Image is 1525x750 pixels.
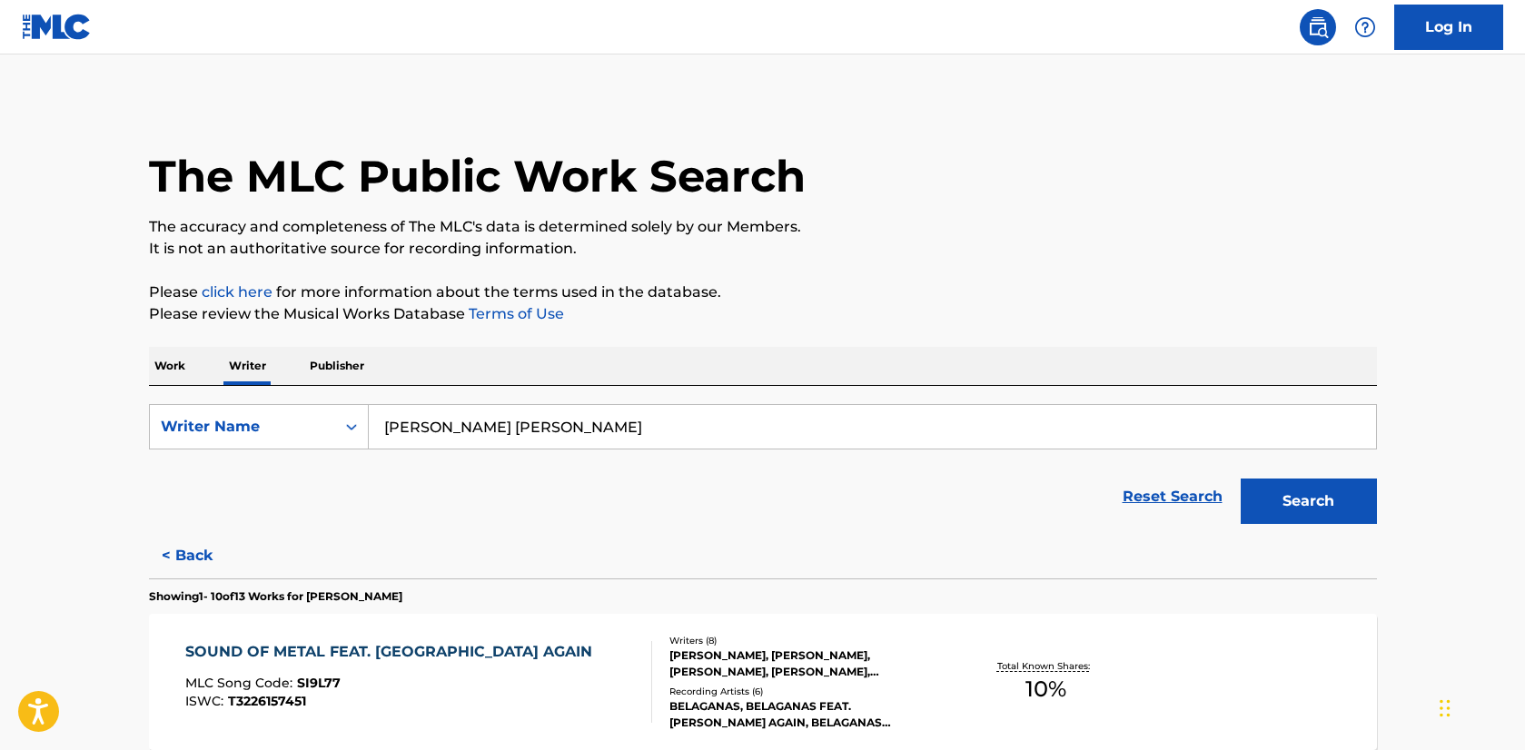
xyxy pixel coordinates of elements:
[1307,16,1329,38] img: search
[1114,477,1232,517] a: Reset Search
[465,305,564,322] a: Terms of Use
[185,675,297,691] span: MLC Song Code :
[185,641,601,663] div: SOUND OF METAL FEAT. [GEOGRAPHIC_DATA] AGAIN
[669,634,944,647] div: Writers ( 8 )
[149,404,1377,533] form: Search Form
[1025,673,1066,706] span: 10 %
[149,588,402,605] p: Showing 1 - 10 of 13 Works for [PERSON_NAME]
[1347,9,1383,45] div: Help
[149,347,191,385] p: Work
[202,283,272,301] a: click here
[1434,663,1525,750] iframe: Chat Widget
[149,303,1377,325] p: Please review the Musical Works Database
[228,693,306,709] span: T3226157451
[669,698,944,731] div: BELAGANAS, BELAGANAS FEAT. [PERSON_NAME] AGAIN, BELAGANAS FEATURING [PERSON_NAME] AGAIN, [PERSON_...
[297,675,341,691] span: SI9L77
[669,685,944,698] div: Recording Artists ( 6 )
[185,693,228,709] span: ISWC :
[149,238,1377,260] p: It is not an authoritative source for recording information.
[149,614,1377,750] a: SOUND OF METAL FEAT. [GEOGRAPHIC_DATA] AGAINMLC Song Code:SI9L77ISWC:T3226157451Writers (8)[PERSO...
[223,347,272,385] p: Writer
[1474,482,1525,628] iframe: Resource Center
[22,14,92,40] img: MLC Logo
[1241,479,1377,524] button: Search
[1440,681,1451,735] div: Drag
[149,216,1377,238] p: The accuracy and completeness of The MLC's data is determined solely by our Members.
[149,281,1377,303] p: Please for more information about the terms used in the database.
[304,347,370,385] p: Publisher
[161,416,324,438] div: Writer Name
[1394,5,1503,50] a: Log In
[669,647,944,680] div: [PERSON_NAME], [PERSON_NAME], [PERSON_NAME], [PERSON_NAME], [PERSON_NAME] GRADO, [PERSON_NAME], [...
[997,659,1094,673] p: Total Known Shares:
[1354,16,1376,38] img: help
[149,149,806,203] h1: The MLC Public Work Search
[149,533,258,578] button: < Back
[1300,9,1336,45] a: Public Search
